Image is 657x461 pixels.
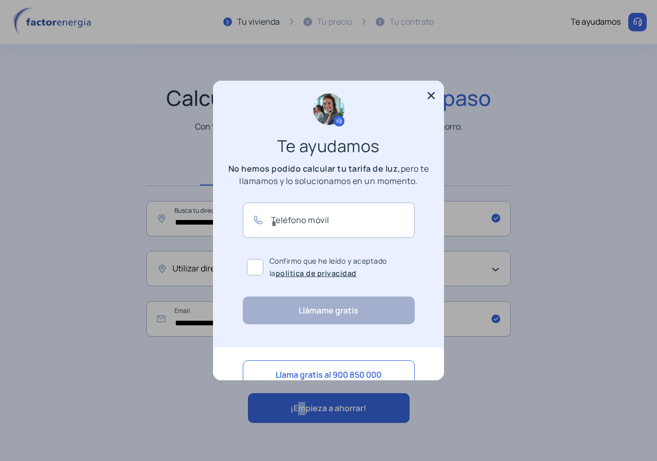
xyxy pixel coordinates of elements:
[269,255,411,280] span: Confirmo que he leído y aceptado la
[236,140,421,152] h3: Te ayudamos
[276,268,357,278] a: política de privacidad
[226,162,431,187] p: pero te llamamos y lo solucionamos en un momento.
[228,163,401,174] b: No hemos podido calcular tu tarifa de luz,
[243,360,415,389] button: Llama gratis al 900 850 000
